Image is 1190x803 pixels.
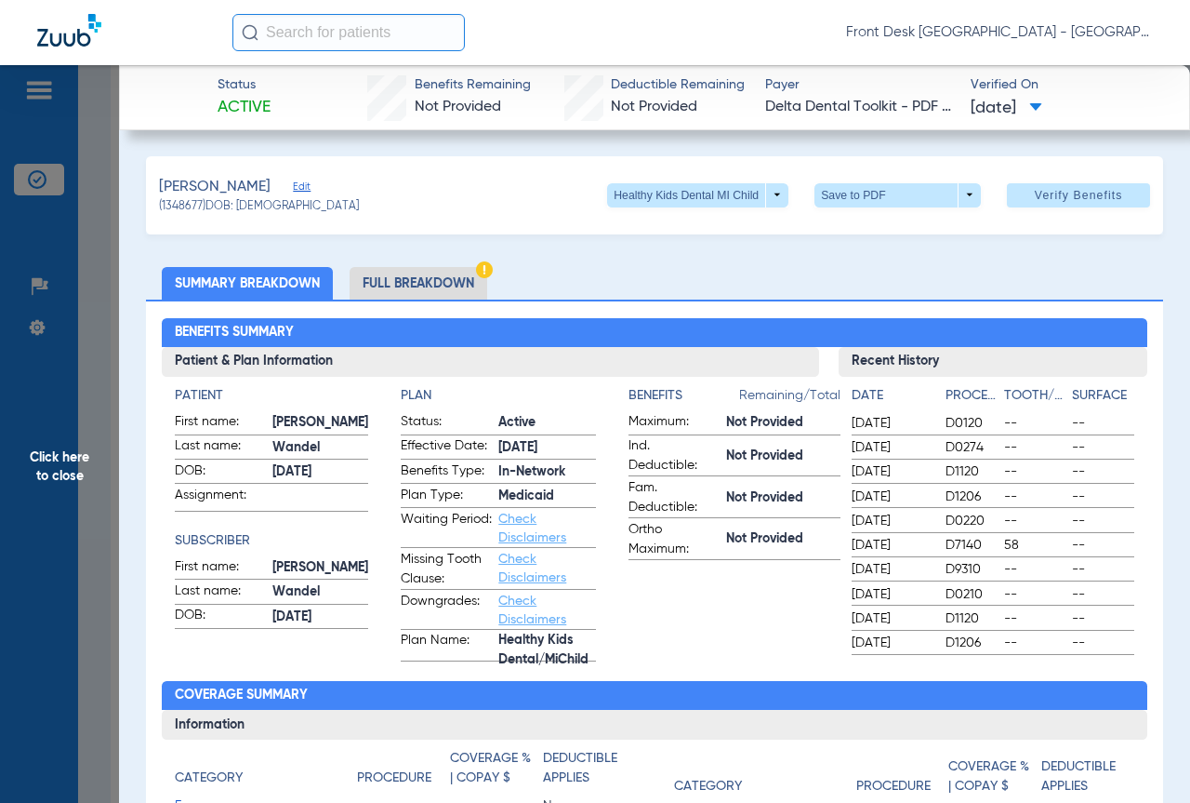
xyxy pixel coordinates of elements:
input: Search for patients [232,14,465,51]
span: -- [1072,560,1133,579]
span: DOB: [175,462,266,484]
span: Wandel [272,438,368,458]
span: [DATE] [852,634,930,652]
h2: Coverage Summary [162,681,1146,711]
img: Search Icon [242,24,258,41]
span: Healthy Kids Dental/MiChild [498,641,596,661]
app-breakdown-title: Category [175,749,357,795]
span: [DATE] [852,488,930,506]
span: First name: [175,412,266,435]
span: Missing Tooth Clause: [401,550,492,589]
span: [PERSON_NAME] [272,558,368,578]
span: -- [1004,634,1065,652]
span: D9310 [945,560,998,579]
span: D1120 [945,462,998,481]
h4: Procedure [856,777,931,796]
app-breakdown-title: Tooth/Quad [1004,386,1065,412]
a: Check Disclaimers [498,553,566,584]
span: D0220 [945,512,998,530]
span: D1206 [945,634,998,652]
span: D0120 [945,414,998,433]
span: Not Provided [726,529,840,549]
span: Last name: [175,436,266,459]
span: [PERSON_NAME] [272,413,368,433]
span: -- [1072,488,1133,506]
span: Delta Dental Toolkit - PDF - Bot [765,96,954,119]
span: 58 [1004,536,1065,555]
app-breakdown-title: Deductible Applies [543,749,636,795]
span: Edit [293,181,310,198]
span: [DATE] [272,462,368,482]
span: D7140 [945,536,998,555]
div: Chat Widget [1097,714,1190,803]
span: Assignment: [175,486,266,511]
span: [DATE] [852,585,930,604]
span: Verified On [971,75,1159,95]
app-breakdown-title: Benefits [628,386,739,412]
span: Plan Type: [401,486,492,508]
app-breakdown-title: Procedure [856,749,949,803]
span: Verify Benefits [1035,188,1123,203]
span: Deductible Remaining [611,75,745,95]
span: D1120 [945,609,998,628]
span: -- [1004,560,1065,579]
span: Waiting Period: [401,510,492,547]
span: Maximum: [628,412,720,435]
a: Check Disclaimers [498,595,566,626]
span: Active [218,96,271,119]
span: -- [1072,512,1133,530]
span: -- [1004,438,1065,457]
h3: Information [162,710,1146,740]
span: -- [1072,536,1133,555]
span: D0210 [945,585,998,604]
app-breakdown-title: Deductible Applies [1041,749,1134,803]
span: -- [1072,585,1133,604]
span: Benefits Remaining [415,75,531,95]
span: Effective Date: [401,436,492,459]
span: [DATE] [852,414,930,433]
span: Medicaid [498,487,596,506]
img: Hazard [476,261,493,278]
h4: Procedure [357,769,431,788]
span: Active [498,413,596,433]
h4: Subscriber [175,531,368,551]
span: -- [1004,414,1065,433]
app-breakdown-title: Coverage % | Copay $ [948,749,1041,803]
a: Check Disclaimers [498,513,566,544]
span: -- [1004,462,1065,481]
span: [DATE] [852,462,930,481]
span: Not Provided [726,413,840,433]
span: -- [1004,512,1065,530]
h4: Deductible Applies [543,749,626,788]
span: [DATE] [272,608,368,627]
span: DOB: [175,606,266,628]
app-breakdown-title: Category [674,749,856,803]
span: Remaining/Total [739,386,840,412]
h4: Date [852,386,930,406]
span: In-Network [498,462,596,482]
app-breakdown-title: Coverage % | Copay $ [450,749,543,795]
span: Not Provided [415,100,501,114]
h4: Coverage % | Copay $ [948,757,1031,796]
span: -- [1004,609,1065,628]
app-breakdown-title: Procedure [945,386,998,412]
span: Status [218,75,271,95]
span: Not Provided [726,488,840,508]
span: Not Provided [726,447,840,466]
span: (1348677) DOB: [DEMOGRAPHIC_DATA] [159,199,359,216]
button: Healthy Kids Dental MI Child [607,183,788,207]
h4: Procedure [945,386,998,406]
span: D0274 [945,438,998,457]
button: Save to PDF [814,183,981,207]
span: -- [1072,462,1133,481]
app-breakdown-title: Procedure [357,749,450,795]
h3: Recent History [839,347,1147,377]
h4: Benefits [628,386,739,406]
span: Not Provided [611,100,697,114]
span: -- [1004,488,1065,506]
h4: Patient [175,386,368,406]
h4: Plan [401,386,596,406]
span: [DATE] [852,438,930,457]
h4: Category [175,769,243,788]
